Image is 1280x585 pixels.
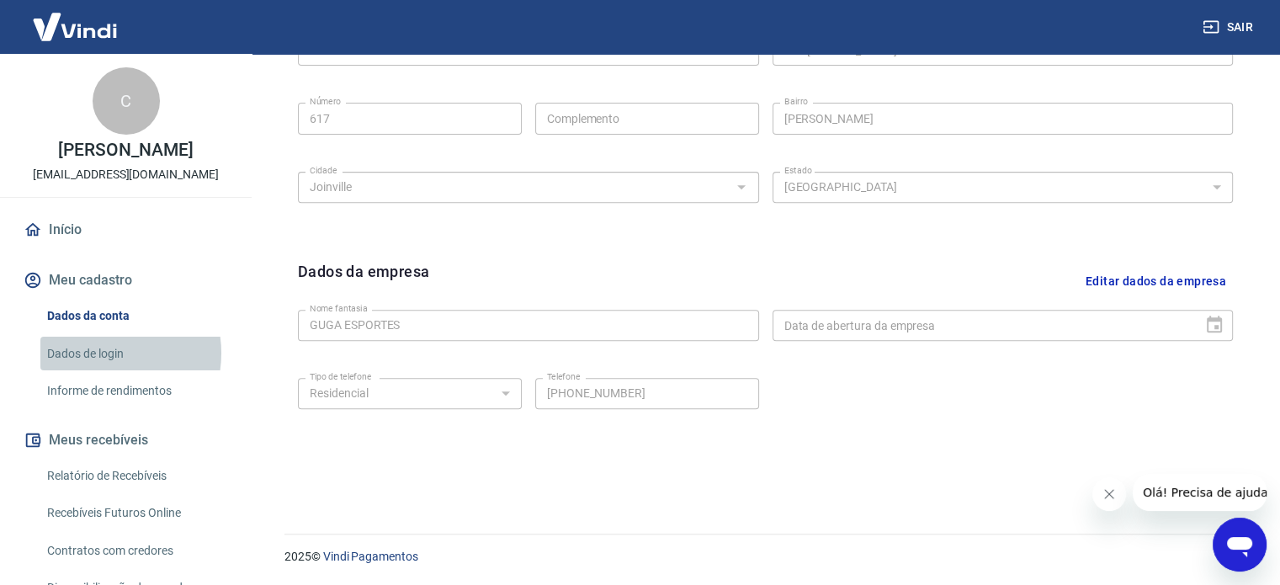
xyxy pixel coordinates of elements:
button: Sair [1199,12,1260,43]
label: Telefone [547,370,580,383]
a: Dados de login [40,337,231,371]
a: Informe de rendimentos [40,374,231,408]
button: Meu cadastro [20,262,231,299]
a: Recebíveis Futuros Online [40,496,231,530]
label: Estado [784,164,812,177]
a: Dados da conta [40,299,231,333]
a: Contratos com credores [40,534,231,568]
p: 2025 © [284,548,1240,566]
button: Editar dados da empresa [1079,260,1233,303]
button: Meus recebíveis [20,422,231,459]
p: [PERSON_NAME] [58,141,193,159]
div: C [93,67,160,135]
a: Relatório de Recebíveis [40,459,231,493]
label: Nome fantasia [310,302,368,315]
label: Tipo de telefone [310,370,371,383]
iframe: Botão para abrir a janela de mensagens [1213,518,1267,572]
span: Olá! Precisa de ajuda? [10,12,141,25]
img: Vindi [20,1,130,52]
label: Cidade [310,164,337,177]
iframe: Mensagem da empresa [1133,474,1267,511]
p: [EMAIL_ADDRESS][DOMAIN_NAME] [33,166,219,183]
label: Número [310,95,341,108]
input: Digite aqui algumas palavras para buscar a cidade [303,177,726,198]
h6: Dados da empresa [298,260,429,303]
a: Vindi Pagamentos [323,550,418,563]
a: Início [20,211,231,248]
input: DD/MM/YYYY [773,310,1192,341]
label: Bairro [784,95,808,108]
iframe: Fechar mensagem [1092,477,1126,511]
